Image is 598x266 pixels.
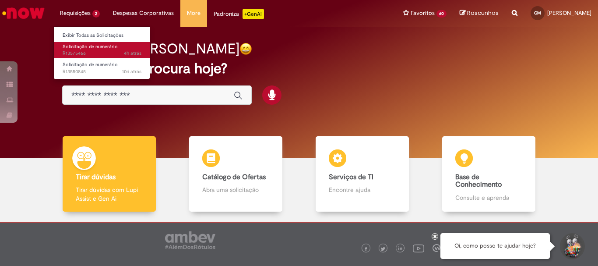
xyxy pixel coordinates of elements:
[63,61,118,68] span: Solicitação de numerário
[187,9,201,18] span: More
[202,185,269,194] p: Abra uma solicitação
[63,68,141,75] span: R13550845
[534,10,541,16] span: GM
[54,42,150,58] a: Aberto R13575466 : Solicitação de numerário
[329,173,373,181] b: Serviços de TI
[239,43,252,55] img: happy-face.png
[165,231,215,249] img: logo_footer_ambev_rotulo_gray.png
[62,61,536,76] h2: O que você procura hoje?
[413,242,424,254] img: logo_footer_youtube.png
[54,31,150,40] a: Exibir Todas as Solicitações
[122,68,141,75] time: 19/09/2025 14:04:48
[547,9,591,17] span: [PERSON_NAME]
[398,246,403,252] img: logo_footer_linkedin.png
[455,173,502,189] b: Base de Conhecimento
[202,173,266,181] b: Catálogo de Ofertas
[172,136,299,212] a: Catálogo de Ofertas Abra uma solicitação
[364,247,368,251] img: logo_footer_facebook.png
[467,9,499,17] span: Rascunhos
[76,173,116,181] b: Tirar dúvidas
[76,185,142,203] p: Tirar dúvidas com Lupi Assist e Gen Ai
[46,136,172,212] a: Tirar dúvidas Tirar dúvidas com Lupi Assist e Gen Ai
[436,10,447,18] span: 60
[559,233,585,259] button: Iniciar Conversa de Suporte
[54,60,150,76] a: Aberto R13550845 : Solicitação de numerário
[455,193,522,202] p: Consulte e aprenda
[440,233,550,259] div: Oi, como posso te ajudar hoje?
[411,9,435,18] span: Favoritos
[124,50,141,57] span: 4h atrás
[62,41,239,57] h2: Boa tarde, [PERSON_NAME]
[113,9,174,18] span: Despesas Corporativas
[124,50,141,57] time: 29/09/2025 09:50:10
[433,244,440,252] img: logo_footer_workplace.png
[426,136,552,212] a: Base de Conhecimento Consulte e aprenda
[122,68,141,75] span: 10d atrás
[299,136,426,212] a: Serviços de TI Encontre ajuda
[329,185,395,194] p: Encontre ajuda
[92,10,100,18] span: 2
[460,9,499,18] a: Rascunhos
[60,9,91,18] span: Requisições
[63,43,118,50] span: Solicitação de numerário
[1,4,46,22] img: ServiceNow
[214,9,264,19] div: Padroniza
[53,26,150,79] ul: Requisições
[63,50,141,57] span: R13575466
[243,9,264,19] p: +GenAi
[381,247,385,251] img: logo_footer_twitter.png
